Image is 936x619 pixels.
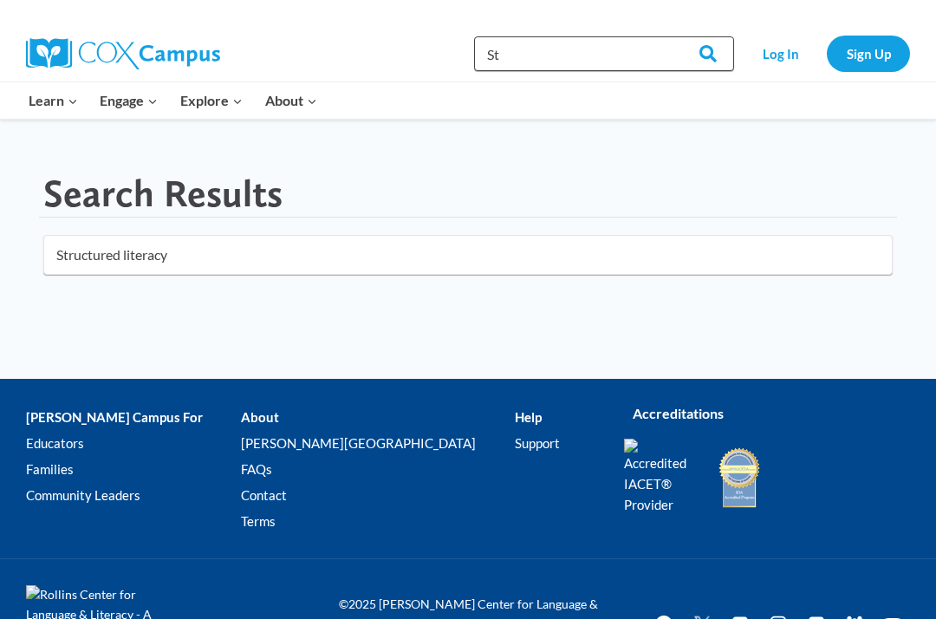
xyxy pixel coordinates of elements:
[17,82,328,119] nav: Primary Navigation
[743,36,910,71] nav: Secondary Navigation
[241,431,514,457] a: [PERSON_NAME][GEOGRAPHIC_DATA]
[169,82,254,119] button: Child menu of Explore
[241,457,514,483] a: FAQs
[633,405,724,421] strong: Accreditations
[515,431,598,457] a: Support
[743,36,818,71] a: Log In
[241,509,514,535] a: Terms
[624,439,698,515] img: Accredited IACET® Provider
[474,36,734,71] input: Search Cox Campus
[827,36,910,71] a: Sign Up
[43,171,283,217] h1: Search Results
[254,82,328,119] button: Child menu of About
[718,446,761,510] img: IDA Accredited
[17,82,89,119] button: Child menu of Learn
[43,235,893,275] input: Search for...
[26,431,241,457] a: Educators
[89,82,170,119] button: Child menu of Engage
[26,483,241,509] a: Community Leaders
[26,38,220,69] img: Cox Campus
[26,457,241,483] a: Families
[241,483,514,509] a: Contact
